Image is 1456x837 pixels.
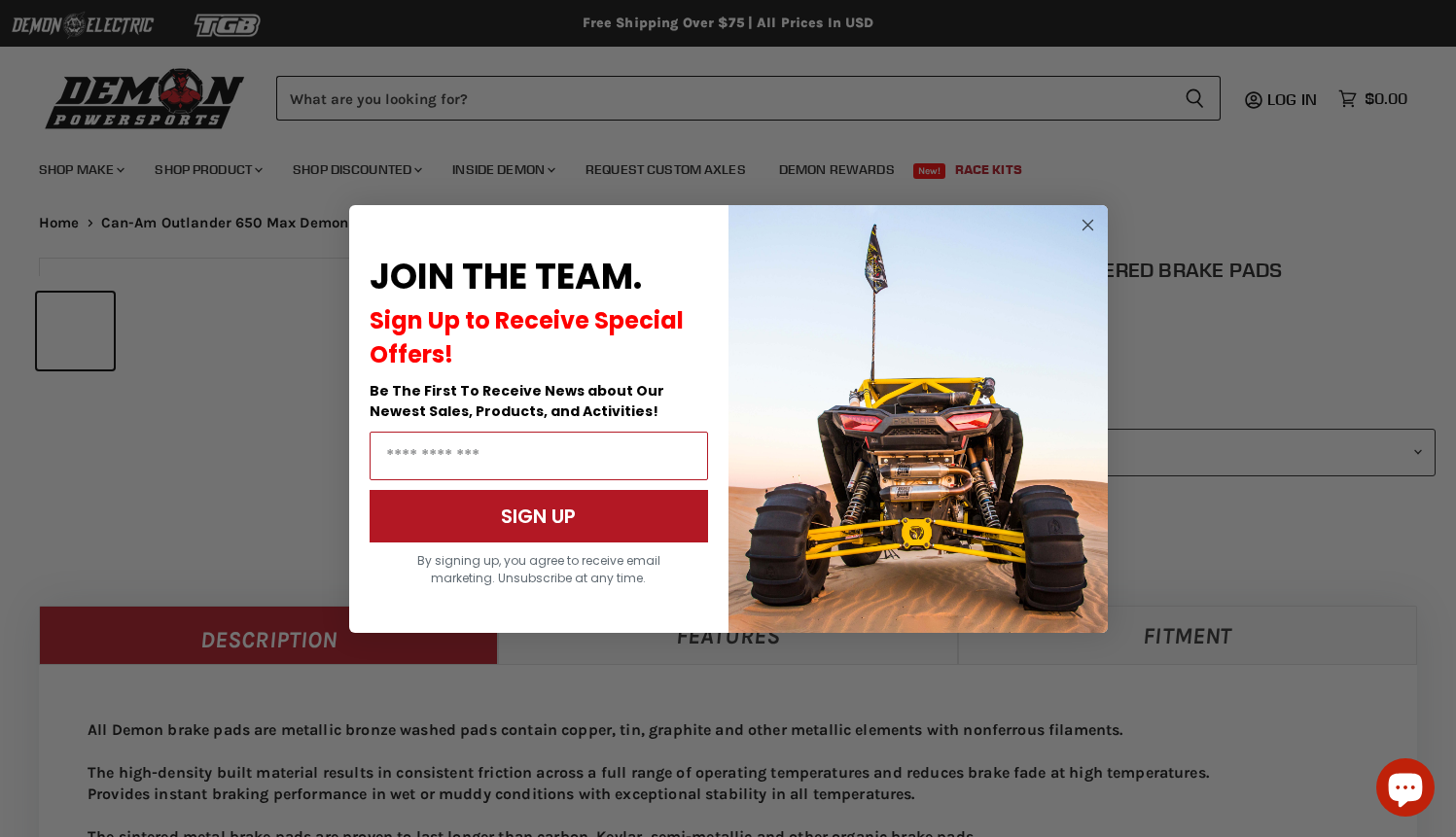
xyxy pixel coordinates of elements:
[370,381,664,421] span: Be The First To Receive News about Our Newest Sales, Products, and Activities!
[370,490,708,542] button: SIGN UP
[370,304,684,370] span: Sign Up to Receive Special Offers!
[728,205,1108,633] img: a9095488-b6e7-41ba-879d-588abfab540b.jpeg
[1370,758,1440,821] inbox-online-store-chat: Shopify online store chat
[1076,213,1100,237] button: Close dialog
[417,552,660,586] span: By signing up, you agree to receive email marketing. Unsubscribe at any time.
[370,252,642,301] span: JOIN THE TEAM.
[370,432,708,480] input: Email Address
